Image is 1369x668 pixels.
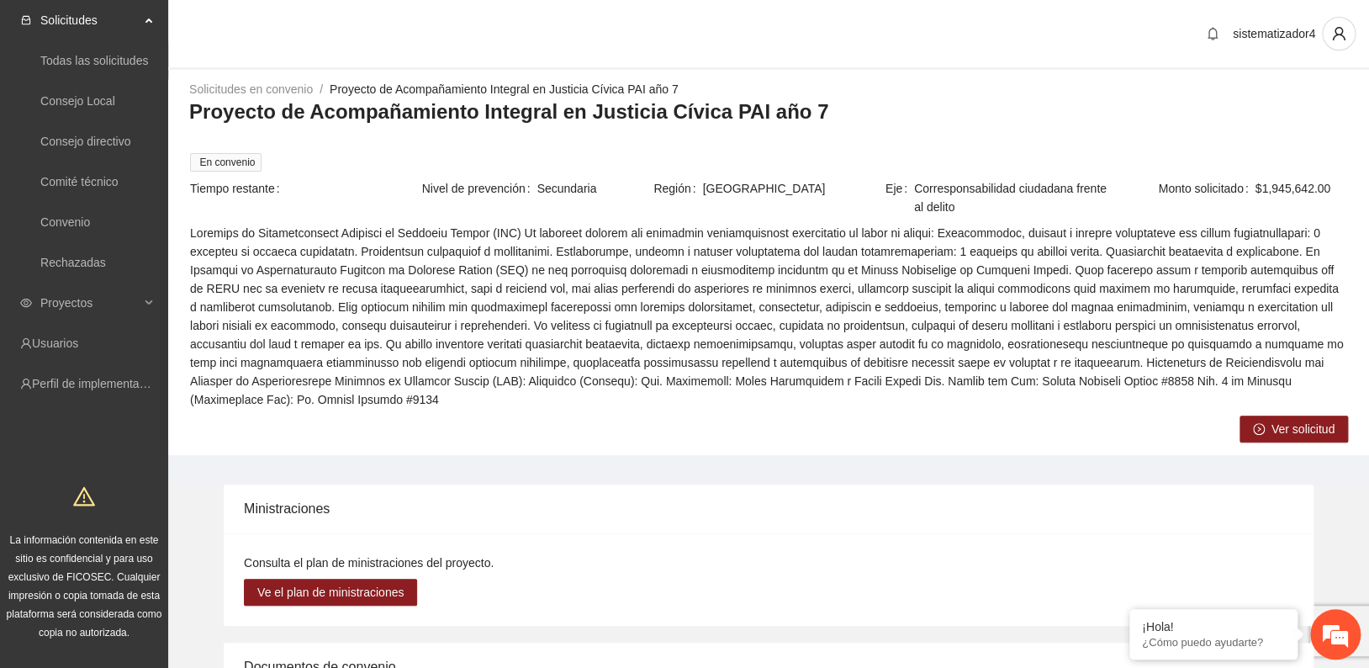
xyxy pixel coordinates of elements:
[885,179,914,216] span: Eje
[7,534,162,639] span: La información contenida en este sitio es confidencial y para uso exclusivo de FICOSEC. Cualquier...
[422,179,537,198] span: Nivel de prevención
[189,98,1348,125] h3: Proyecto de Acompañamiento Integral en Justicia Cívica PAI año 7
[1142,620,1285,634] div: ¡Hola!
[190,179,287,198] span: Tiempo restante
[190,224,1347,409] span: Loremips do Sitametconsect Adipisci el Seddoeiu Tempor (INC) Ut laboreet dolorem ali enimadmin ve...
[189,82,313,96] a: Solicitudes en convenio
[40,54,148,67] a: Todas las solicitudes
[330,82,679,96] a: Proyecto de Acompañamiento Integral en Justicia Cívica PAI año 7
[244,556,494,570] span: Consulta el plan de ministraciones del proyecto.
[536,179,652,198] span: Secundaria
[1255,179,1347,198] span: $1,945,642.00
[98,225,232,395] span: Estamos en línea.
[1158,179,1255,198] span: Monto solicitado
[244,579,417,606] button: Ve el plan de ministraciones
[32,377,163,390] a: Perfil de implementadora
[653,179,702,198] span: Región
[20,14,32,26] span: inbox
[8,459,320,518] textarea: Escriba su mensaje y pulse “Intro”
[244,586,417,599] a: Ve el plan de ministraciones
[1233,27,1315,40] span: sistematizador4
[914,179,1115,216] span: Corresponsabilidad ciudadana frente al delito
[40,135,130,148] a: Consejo directivo
[20,297,32,309] span: eye
[320,82,323,96] span: /
[40,215,90,229] a: Convenio
[1323,26,1355,41] span: user
[1322,17,1356,50] button: user
[702,179,883,198] span: [GEOGRAPHIC_DATA]
[244,485,1293,533] div: Ministraciones
[32,337,78,350] a: Usuarios
[40,256,106,269] a: Rechazadas
[40,3,140,37] span: Solicitudes
[1199,20,1226,47] button: bell
[1142,636,1285,649] p: ¿Cómo puedo ayudarte?
[190,153,262,172] span: En convenio
[1200,27,1225,40] span: bell
[40,175,119,188] a: Comité técnico
[276,8,316,49] div: Minimizar ventana de chat en vivo
[40,94,115,108] a: Consejo Local
[257,583,404,602] span: Ve el plan de ministraciones
[1239,416,1348,443] button: right-circleVer solicitud
[87,86,283,108] div: Chatee con nosotros ahora
[1271,420,1335,438] span: Ver solicitud
[40,286,140,320] span: Proyectos
[1253,423,1265,437] span: right-circle
[73,485,95,507] span: warning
